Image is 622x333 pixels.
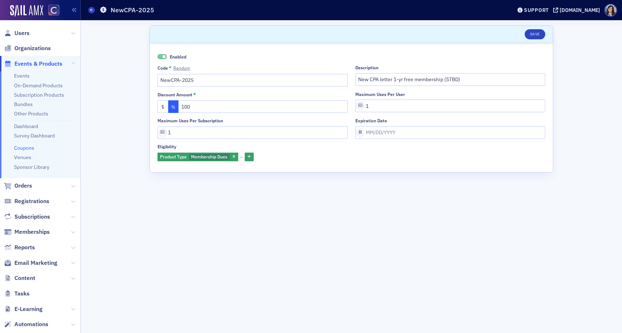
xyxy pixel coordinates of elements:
button: Code* [173,65,190,71]
img: SailAMX [48,5,59,16]
span: Orders [14,182,32,190]
img: SailAMX [10,5,43,17]
div: Eligibility [157,144,176,149]
span: Profile [604,4,617,17]
span: Enabled [170,54,186,60]
div: Support [524,7,549,13]
a: Registrations [4,197,49,205]
span: Email Marketing [14,259,57,267]
a: Sponsor Library [14,164,49,170]
a: Venues [14,154,31,161]
a: Coupons [14,145,34,151]
a: Dashboard [14,123,38,130]
span: Events & Products [14,60,62,68]
a: Subscription Products [14,92,64,98]
a: Tasks [4,290,30,298]
div: Expiration date [355,118,387,123]
span: E-Learning [14,305,43,313]
div: Discount Amount [157,92,192,97]
span: Product Type [160,154,187,159]
button: % [168,100,179,113]
a: Automations [4,320,48,328]
a: View Homepage [43,5,59,17]
a: On-Demand Products [14,82,63,89]
button: [DOMAIN_NAME] [553,8,603,13]
button: Save [525,29,545,39]
h1: NewCPA-2025 [111,6,154,14]
span: Reports [14,244,35,251]
div: Membership Dues [157,153,238,162]
abbr: This field is required [193,92,196,98]
a: Events [14,73,30,79]
input: MM/DD/YYYY [355,126,546,139]
div: Maximum uses per subscription [157,118,223,123]
span: Content [14,274,35,282]
a: Survey Dashboard [14,132,55,139]
button: $ [157,100,168,113]
a: Events & Products [4,60,62,68]
a: Reports [4,244,35,251]
span: Automations [14,320,48,328]
span: Tasks [14,290,30,298]
span: Subscriptions [14,213,50,221]
div: [DOMAIN_NAME] [560,7,600,13]
span: Memberships [14,228,50,236]
a: Organizations [4,44,51,52]
a: Users [4,29,30,37]
span: Users [14,29,30,37]
abbr: This field is required [169,65,172,71]
a: Email Marketing [4,259,57,267]
span: Registrations [14,197,49,205]
a: Subscriptions [4,213,50,221]
a: E-Learning [4,305,43,313]
a: Orders [4,182,32,190]
div: Code [157,65,168,71]
a: Other Products [14,110,48,117]
div: Description [355,65,378,70]
a: Bundles [14,101,33,108]
input: 0 [178,100,348,113]
a: Memberships [4,228,50,236]
span: Organizations [14,44,51,52]
span: Enabled [157,54,167,60]
span: Membership Dues [191,154,227,159]
div: Maximum uses per user [355,92,405,97]
a: Content [4,274,35,282]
